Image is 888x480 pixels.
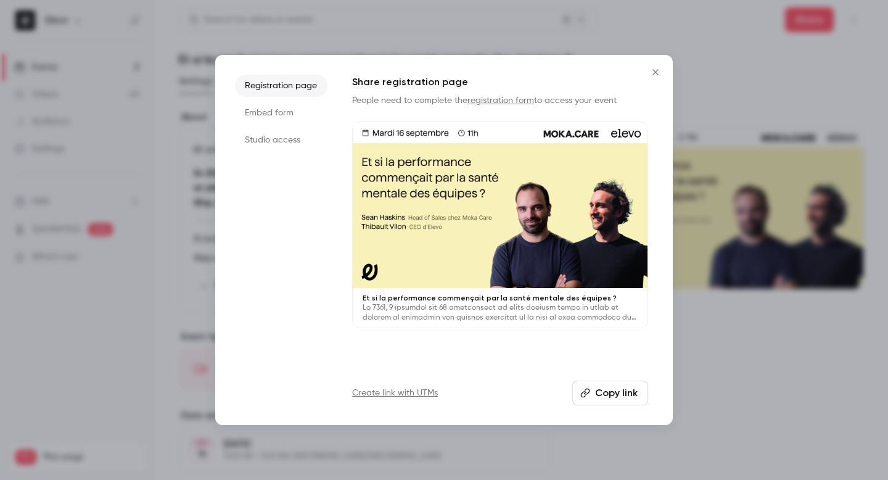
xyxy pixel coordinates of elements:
[467,96,534,105] a: registration form
[352,387,438,399] a: Create link with UTMs
[352,75,648,89] h1: Share registration page
[235,75,327,97] li: Registration page
[235,102,327,124] li: Embed form
[235,129,327,151] li: Studio access
[352,94,648,107] p: People need to complete the to access your event
[572,381,648,405] button: Copy link
[643,60,668,85] button: Close
[363,293,638,303] p: Et si la performance commençait par la santé mentale des équipes ?
[352,122,648,328] a: Et si la performance commençait par la santé mentale des équipes ?Lo 7361, 9 ipsumdol sit 68 amet...
[363,303,638,323] p: Lo 7361, 9 ipsumdol sit 68 ametconsect ad elits doeiusm tempo in utlab et dolorem al enimadmin ve...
